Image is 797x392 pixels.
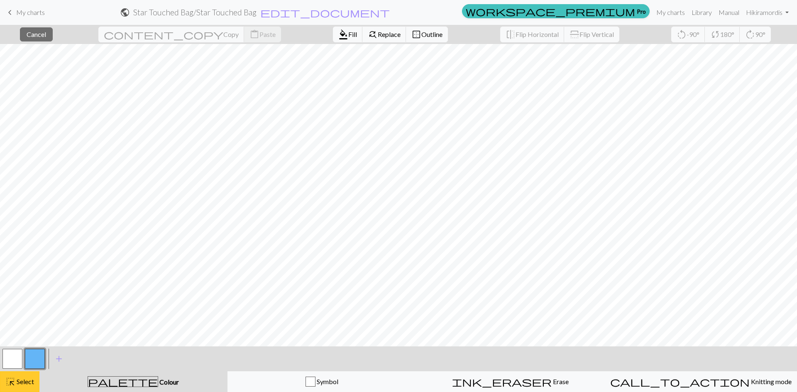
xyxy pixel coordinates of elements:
span: public [120,7,130,18]
span: flip [506,29,516,40]
span: ink_eraser [452,376,552,387]
a: Manual [715,4,743,21]
a: Pro [462,4,650,18]
span: edit_document [260,7,390,18]
button: Symbol [227,371,416,392]
span: Flip Vertical [579,30,614,38]
span: flip [569,29,580,39]
span: Select [15,377,34,385]
span: find_replace [368,29,378,40]
span: rotate_left [677,29,687,40]
span: Copy [223,30,239,38]
button: Colour [39,371,227,392]
span: format_color_fill [338,29,348,40]
span: highlight_alt [5,376,15,387]
button: Flip Horizontal [500,27,565,42]
span: sync [710,29,720,40]
span: palette [88,376,158,387]
button: Erase [416,371,605,392]
span: 90° [755,30,765,38]
span: border_outer [411,29,421,40]
span: Cancel [27,30,46,38]
button: 180° [705,27,740,42]
button: 90° [740,27,771,42]
span: My charts [16,8,45,16]
span: Colour [158,378,179,386]
button: Cancel [20,27,53,41]
span: Fill [348,30,357,38]
span: -90° [687,30,699,38]
h2: Star Touched Bag / Star Touched Bag [133,7,257,17]
span: rotate_right [745,29,755,40]
a: My charts [5,5,45,19]
button: Knitting mode [605,371,797,392]
span: content_copy [104,29,223,40]
span: Replace [378,30,401,38]
span: workspace_premium [466,5,635,17]
span: Erase [552,377,569,385]
span: Flip Horizontal [516,30,559,38]
span: Knitting mode [750,377,792,385]
button: -90° [671,27,705,42]
span: keyboard_arrow_left [5,7,15,18]
button: Replace [362,27,406,42]
button: Flip Vertical [564,27,619,42]
a: My charts [653,4,688,21]
button: Fill [333,27,363,42]
span: call_to_action [610,376,750,387]
span: 180° [720,30,734,38]
a: Library [688,4,715,21]
span: add [54,353,64,365]
span: Symbol [315,377,338,385]
button: Copy [98,27,244,42]
a: Hikiramordis [743,4,792,21]
button: Outline [406,27,448,42]
span: Outline [421,30,443,38]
